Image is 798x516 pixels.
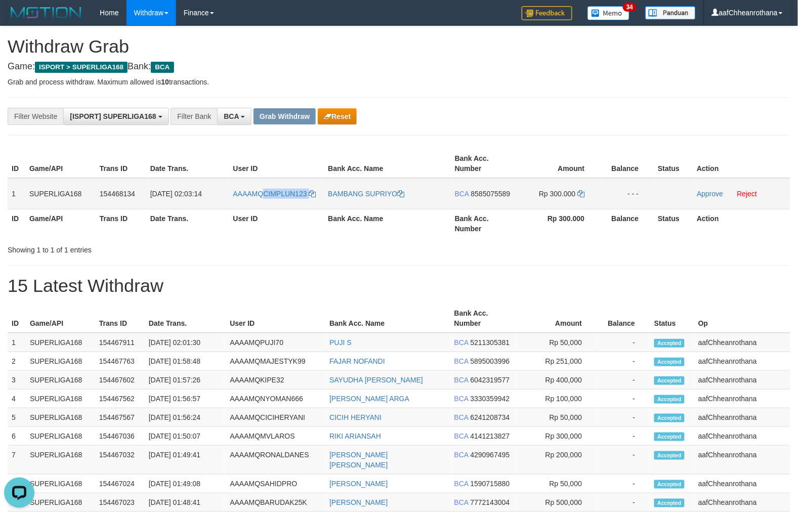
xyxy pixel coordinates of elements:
a: AAAAMQCIMPLUN123 [233,190,316,198]
span: BCA [454,376,469,384]
a: [PERSON_NAME] [329,498,388,506]
td: Rp 251,000 [518,352,598,371]
td: 154467023 [95,493,145,512]
a: Copy 300000 to clipboard [577,190,584,198]
td: [DATE] 01:57:26 [145,371,226,390]
a: [PERSON_NAME] [PERSON_NAME] [329,451,388,469]
span: BCA [224,112,239,120]
div: Showing 1 to 1 of 1 entries [8,241,325,255]
td: [DATE] 01:48:41 [145,493,226,512]
th: Action [693,149,790,178]
th: Date Trans. [145,304,226,333]
th: Bank Acc. Number [451,209,519,238]
td: Rp 50,000 [518,408,598,427]
a: Reject [737,190,758,198]
button: Reset [318,108,357,124]
td: aafChheanrothana [694,333,790,352]
td: 7 [8,446,26,475]
th: Balance [600,209,654,238]
td: AAAAMQSAHIDPRO [226,475,325,493]
th: Amount [518,304,598,333]
span: Accepted [654,451,685,460]
a: Approve [697,190,723,198]
th: ID [8,209,25,238]
span: 154468134 [100,190,135,198]
th: Balance [597,304,650,333]
img: panduan.png [645,6,696,20]
td: 6 [8,427,26,446]
td: Rp 500,000 [518,493,598,512]
td: SUPERLIGA168 [26,390,95,408]
td: 3 [8,371,26,390]
td: 1 [8,333,26,352]
td: [DATE] 01:56:24 [145,408,226,427]
td: [DATE] 01:49:08 [145,475,226,493]
span: Copy 6042319577 to clipboard [471,376,510,384]
button: [ISPORT] SUPERLIGA168 [63,108,169,125]
td: SUPERLIGA168 [26,475,95,493]
td: 154467763 [95,352,145,371]
span: Accepted [654,433,685,441]
td: - [597,475,650,493]
a: [PERSON_NAME] ARGA [329,395,409,403]
td: aafChheanrothana [694,427,790,446]
th: Date Trans. [146,149,229,178]
td: aafChheanrothana [694,371,790,390]
td: - [597,493,650,512]
td: aafChheanrothana [694,352,790,371]
span: BCA [454,357,469,365]
button: BCA [217,108,251,125]
a: FAJAR NOFANDI [329,357,385,365]
td: AAAAMQCICIHERYANI [226,408,325,427]
th: Amount [519,149,600,178]
span: BCA [454,395,469,403]
td: AAAAMQMAJESTYK99 [226,352,325,371]
td: SUPERLIGA168 [26,371,95,390]
td: aafChheanrothana [694,408,790,427]
span: Accepted [654,395,685,404]
th: Bank Acc. Name [324,149,450,178]
td: SUPERLIGA168 [25,178,96,209]
td: SUPERLIGA168 [26,446,95,475]
th: Game/API [26,304,95,333]
th: Balance [600,149,654,178]
th: Date Trans. [146,209,229,238]
span: Accepted [654,339,685,348]
th: Trans ID [95,304,145,333]
th: Status [654,209,693,238]
td: SUPERLIGA168 [26,427,95,446]
td: aafChheanrothana [694,493,790,512]
p: Grab and process withdraw. Maximum allowed is transactions. [8,77,790,87]
span: Accepted [654,414,685,422]
span: BCA [454,498,469,506]
td: [DATE] 02:01:30 [145,333,226,352]
td: aafChheanrothana [694,446,790,475]
th: Bank Acc. Name [325,304,450,333]
td: Rp 50,000 [518,333,598,352]
h1: Withdraw Grab [8,36,790,57]
td: AAAAMQMVLAROS [226,427,325,446]
td: 154467562 [95,390,145,408]
span: Copy 5895003996 to clipboard [471,357,510,365]
td: Rp 400,000 [518,371,598,390]
th: Bank Acc. Number [451,149,519,178]
span: BCA [455,190,469,198]
span: [ISPORT] SUPERLIGA168 [70,112,156,120]
td: - [597,371,650,390]
td: [DATE] 01:50:07 [145,427,226,446]
h4: Game: Bank: [8,62,790,72]
div: Filter Bank [171,108,217,125]
td: - [597,427,650,446]
td: SUPERLIGA168 [26,493,95,512]
span: Copy 4141213827 to clipboard [471,432,510,440]
td: - [597,352,650,371]
td: Rp 50,000 [518,475,598,493]
th: Trans ID [96,209,146,238]
th: Op [694,304,790,333]
td: 154467032 [95,446,145,475]
td: 2 [8,352,26,371]
td: SUPERLIGA168 [26,408,95,427]
span: Copy 6241208734 to clipboard [471,413,510,421]
td: 154467024 [95,475,145,493]
th: Bank Acc. Name [324,209,450,238]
